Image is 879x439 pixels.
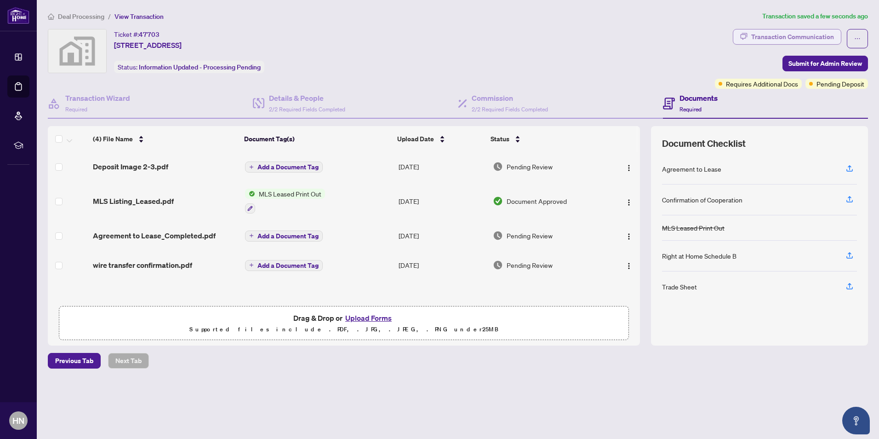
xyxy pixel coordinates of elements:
[395,250,489,280] td: [DATE]
[114,40,182,51] span: [STREET_ADDRESS]
[48,353,101,369] button: Previous Tab
[48,13,54,20] span: home
[762,11,868,22] article: Transaction saved a few seconds ago
[55,353,93,368] span: Previous Tab
[394,126,487,152] th: Upload Date
[507,260,553,270] span: Pending Review
[622,228,636,243] button: Logo
[245,231,323,242] button: Add a Document Tag
[842,407,870,434] button: Open asap
[7,7,29,24] img: logo
[245,161,323,173] button: Add a Document Tag
[255,189,325,199] span: MLS Leased Print Out
[397,134,434,144] span: Upload Date
[245,189,255,199] img: Status Icon
[108,353,149,369] button: Next Tab
[245,189,325,214] button: Status IconMLS Leased Print Out
[139,30,160,39] span: 47703
[662,195,742,205] div: Confirmation of Cooperation
[245,162,323,173] button: Add a Document Tag
[493,196,503,206] img: Document Status
[269,92,345,104] h4: Details & People
[622,194,636,208] button: Logo
[622,159,636,174] button: Logo
[114,61,264,73] div: Status:
[625,262,633,270] img: Logo
[662,164,721,174] div: Agreement to Lease
[782,56,868,71] button: Submit for Admin Review
[395,152,489,181] td: [DATE]
[139,63,261,71] span: Information Updated - Processing Pending
[257,164,319,170] span: Add a Document Tag
[788,56,862,71] span: Submit for Admin Review
[269,106,345,113] span: 2/2 Required Fields Completed
[395,181,489,221] td: [DATE]
[625,199,633,206] img: Logo
[93,134,133,144] span: (4) File Name
[625,233,633,240] img: Logo
[93,196,174,207] span: MLS Listing_Leased.pdf
[249,263,254,267] span: plus
[48,29,106,73] img: svg%3e
[733,29,841,45] button: Transaction Communication
[472,92,548,104] h4: Commission
[249,165,254,169] span: plus
[493,260,503,270] img: Document Status
[114,29,160,40] div: Ticket #:
[245,260,323,271] button: Add a Document Tag
[245,259,323,271] button: Add a Document Tag
[93,230,216,241] span: Agreement to Lease_Completed.pdf
[59,306,628,341] span: Drag & Drop orUpload FormsSupported files include .PDF, .JPG, .JPEG, .PNG under25MB
[249,233,254,238] span: plus
[65,324,623,335] p: Supported files include .PDF, .JPG, .JPEG, .PNG under 25 MB
[662,251,736,261] div: Right at Home Schedule B
[93,260,192,271] span: wire transfer confirmation.pdf
[507,231,553,241] span: Pending Review
[257,233,319,239] span: Add a Document Tag
[293,312,394,324] span: Drag & Drop or
[507,196,567,206] span: Document Approved
[114,12,164,21] span: View Transaction
[726,79,798,89] span: Requires Additional Docs
[245,230,323,242] button: Add a Document Tag
[662,223,725,233] div: MLS Leased Print Out
[58,12,104,21] span: Deal Processing
[662,282,697,292] div: Trade Sheet
[662,137,746,150] span: Document Checklist
[342,312,394,324] button: Upload Forms
[93,161,168,172] span: Deposit Image 2-3.pdf
[816,79,864,89] span: Pending Deposit
[12,414,24,427] span: HN
[625,164,633,172] img: Logo
[854,35,861,42] span: ellipsis
[679,92,718,104] h4: Documents
[491,134,509,144] span: Status
[622,258,636,272] button: Logo
[487,126,604,152] th: Status
[65,106,87,113] span: Required
[507,162,553,172] span: Pending Review
[751,29,834,44] div: Transaction Communication
[65,92,130,104] h4: Transaction Wizard
[679,106,702,113] span: Required
[89,126,241,152] th: (4) File Name
[108,11,111,22] li: /
[240,126,394,152] th: Document Tag(s)
[472,106,548,113] span: 2/2 Required Fields Completed
[493,231,503,241] img: Document Status
[395,221,489,250] td: [DATE]
[493,162,503,172] img: Document Status
[257,262,319,269] span: Add a Document Tag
